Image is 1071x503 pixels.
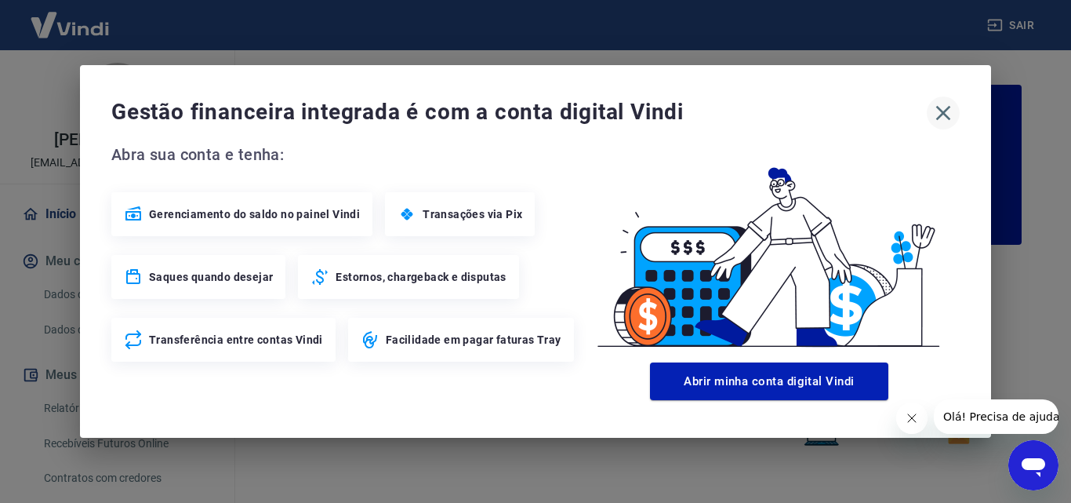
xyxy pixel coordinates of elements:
span: Transferência entre contas Vindi [149,332,323,348]
span: Olá! Precisa de ajuda? [9,11,132,24]
span: Facilidade em pagar faturas Tray [386,332,561,348]
img: Good Billing [579,142,960,356]
span: Saques quando desejar [149,269,273,285]
span: Gerenciamento do saldo no painel Vindi [149,206,360,222]
iframe: Botão para abrir a janela de mensagens [1008,440,1058,490]
iframe: Fechar mensagem [896,403,928,434]
span: Estornos, chargeback e disputas [336,269,506,285]
button: Abrir minha conta digital Vindi [650,363,888,400]
span: Transações via Pix [423,206,522,222]
span: Abra sua conta e tenha: [111,142,579,167]
iframe: Mensagem da empresa [934,399,1058,434]
span: Gestão financeira integrada é com a conta digital Vindi [111,97,927,128]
